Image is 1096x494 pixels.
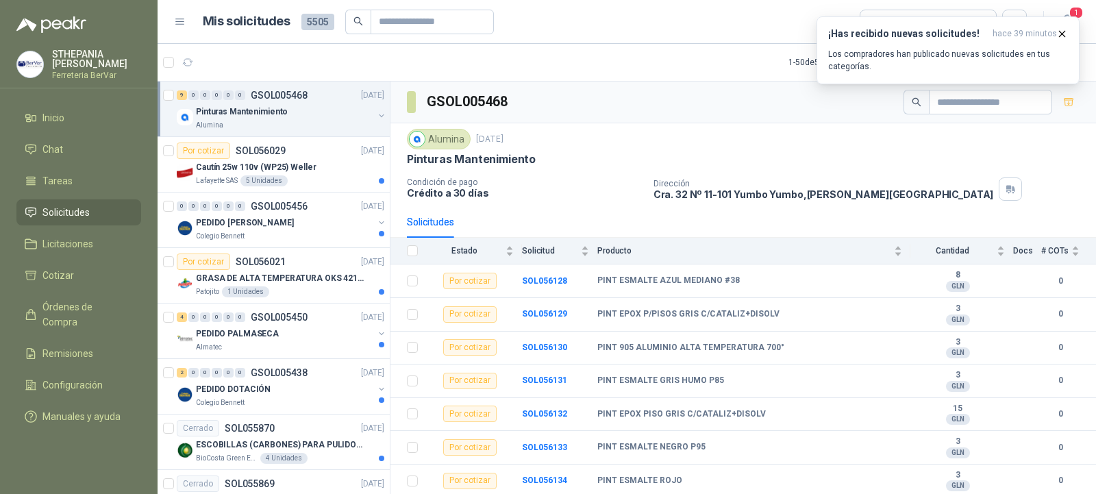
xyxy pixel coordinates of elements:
[223,368,234,378] div: 0
[42,205,90,220] span: Solicitudes
[42,268,74,283] span: Cotizar
[200,312,210,322] div: 0
[1041,275,1080,288] b: 0
[196,342,222,353] p: Almatec
[597,409,766,420] b: PINT EPOX PISO GRIS C/CATALIZ+DISOLV
[828,28,987,40] h3: ¡Has recibido nuevas solicitudes!
[16,404,141,430] a: Manuales y ayuda
[177,254,230,270] div: Por cotizar
[177,386,193,403] img: Company Logo
[1041,408,1080,421] b: 0
[196,286,219,297] p: Patojito
[16,294,141,335] a: Órdenes de Compra
[946,414,970,425] div: GLN
[42,110,64,125] span: Inicio
[361,89,384,102] p: [DATE]
[522,246,578,256] span: Solicitud
[240,175,288,186] div: 5 Unidades
[222,286,269,297] div: 1 Unidades
[946,480,970,491] div: GLN
[1041,374,1080,387] b: 0
[443,473,497,489] div: Por cotizar
[200,90,210,100] div: 0
[426,238,522,264] th: Estado
[16,136,141,162] a: Chat
[597,238,910,264] th: Producto
[42,299,128,330] span: Órdenes de Compra
[828,48,1068,73] p: Los compradores han publicado nuevas solicitudes en tus categorías.
[910,246,994,256] span: Cantidad
[236,257,286,267] p: SOL056021
[236,146,286,156] p: SOL056029
[196,383,271,396] p: PEDIDO DOTACIÓN
[196,231,245,242] p: Colegio Bennett
[177,365,387,408] a: 2 0 0 0 0 0 GSOL005438[DATE] Company LogoPEDIDO DOTACIÓNColegio Bennett
[17,51,43,77] img: Company Logo
[177,90,187,100] div: 9
[177,109,193,125] img: Company Logo
[522,409,567,419] a: SOL056132
[522,309,567,319] b: SOL056129
[443,306,497,323] div: Por cotizar
[177,420,219,436] div: Cerrado
[407,129,471,149] div: Alumina
[407,177,643,187] p: Condición de pago
[597,442,706,453] b: PINT ESMALTE NEGRO P95
[910,470,1005,481] b: 3
[223,90,234,100] div: 0
[522,476,567,485] a: SOL056134
[1041,474,1080,487] b: 0
[196,161,316,174] p: Cautín 25w 110v (WP25) Weller
[522,276,567,286] a: SOL056128
[443,373,497,389] div: Por cotizar
[177,331,193,347] img: Company Logo
[188,368,199,378] div: 0
[42,378,103,393] span: Configuración
[361,478,384,491] p: [DATE]
[16,105,141,131] a: Inicio
[993,28,1057,40] span: hace 39 minutos
[522,443,567,452] a: SOL056133
[42,409,121,424] span: Manuales y ayuda
[196,453,258,464] p: BioCosta Green Energy S.A.S
[235,201,245,211] div: 0
[361,200,384,213] p: [DATE]
[52,49,141,69] p: STHEPANIA [PERSON_NAME]
[225,423,275,433] p: SOL055870
[946,314,970,325] div: GLN
[1069,6,1084,19] span: 1
[476,133,503,146] p: [DATE]
[301,14,334,30] span: 5505
[426,246,503,256] span: Estado
[1041,308,1080,321] b: 0
[200,368,210,378] div: 0
[407,214,454,230] div: Solicitudes
[177,87,387,131] a: 9 0 0 0 0 0 GSOL005468[DATE] Company LogoPinturas MantenimientoAlumina
[16,168,141,194] a: Tareas
[177,220,193,236] img: Company Logo
[407,187,643,199] p: Crédito a 30 días
[910,337,1005,348] b: 3
[407,152,536,166] p: Pinturas Mantenimiento
[177,312,187,322] div: 4
[361,256,384,269] p: [DATE]
[196,397,245,408] p: Colegio Bennett
[353,16,363,26] span: search
[223,201,234,211] div: 0
[16,341,141,367] a: Remisiones
[361,422,384,435] p: [DATE]
[1055,10,1080,34] button: 1
[251,90,308,100] p: GSOL005468
[188,312,199,322] div: 0
[910,238,1013,264] th: Cantidad
[177,275,193,292] img: Company Logo
[910,436,1005,447] b: 3
[177,309,387,353] a: 4 0 0 0 0 0 GSOL005450[DATE] Company LogoPEDIDO PALMASECAAlmatec
[196,272,366,285] p: GRASA DE ALTA TEMPERATURA OKS 4210 X 5 KG
[1041,246,1069,256] span: # COTs
[869,14,897,29] div: Todas
[522,375,567,385] a: SOL056131
[42,236,93,251] span: Licitaciones
[16,16,86,33] img: Logo peakr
